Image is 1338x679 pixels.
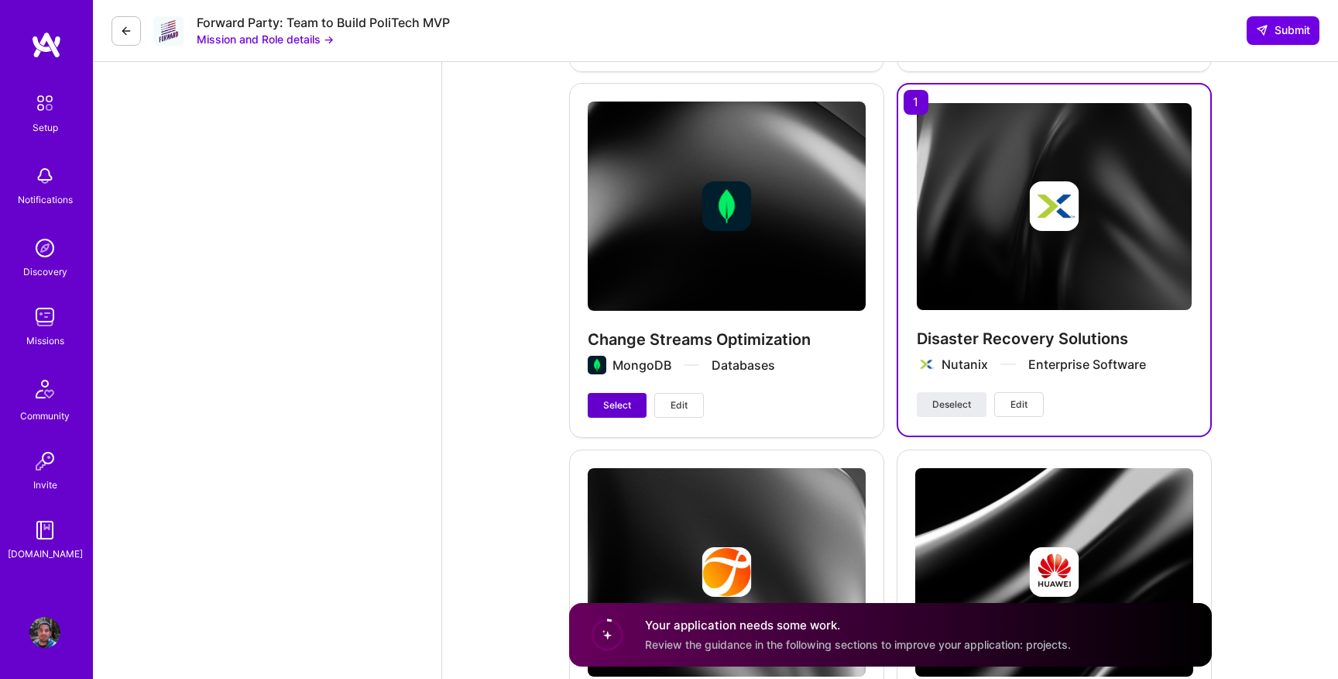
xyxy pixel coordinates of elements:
img: cover [917,103,1192,309]
img: setup [29,87,61,119]
span: Edit [671,398,688,412]
div: Discovery [23,264,67,280]
img: teamwork [29,302,60,333]
div: Forward Party: Team to Build PoliTech MVP [197,15,450,31]
img: Invite [29,446,60,477]
div: Missions [26,333,64,349]
div: Setup [33,119,58,136]
div: Community [20,408,70,424]
div: Invite [33,477,57,493]
img: User Avatar [29,617,60,648]
button: Edit [654,393,704,418]
button: Edit [994,392,1044,417]
div: Notifications [18,191,73,208]
img: bell [29,160,60,191]
span: Submit [1256,22,1310,38]
img: Company logo [917,355,935,374]
img: Company logo [1029,181,1079,231]
h4: Your application needs some work. [645,617,1071,633]
button: Mission and Role details → [197,31,334,47]
div: Nutanix Enterprise Software [942,356,1146,373]
i: icon SendLight [1256,24,1268,36]
img: Company Logo [153,16,184,46]
img: discovery [29,233,60,264]
span: Select [603,398,631,412]
span: Edit [1010,398,1028,412]
button: Submit [1247,16,1319,44]
img: divider [1000,364,1016,365]
span: Deselect [932,398,971,412]
span: Review the guidance in the following sections to improve your application: projects. [645,638,1071,651]
h4: Disaster Recovery Solutions [917,329,1192,349]
img: guide book [29,515,60,546]
a: User Avatar [26,617,64,648]
div: [DOMAIN_NAME] [8,546,83,562]
i: icon LeftArrowDark [120,25,132,37]
button: Deselect [917,392,986,417]
img: logo [31,31,62,59]
img: Community [26,371,63,408]
button: Select [588,393,647,418]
